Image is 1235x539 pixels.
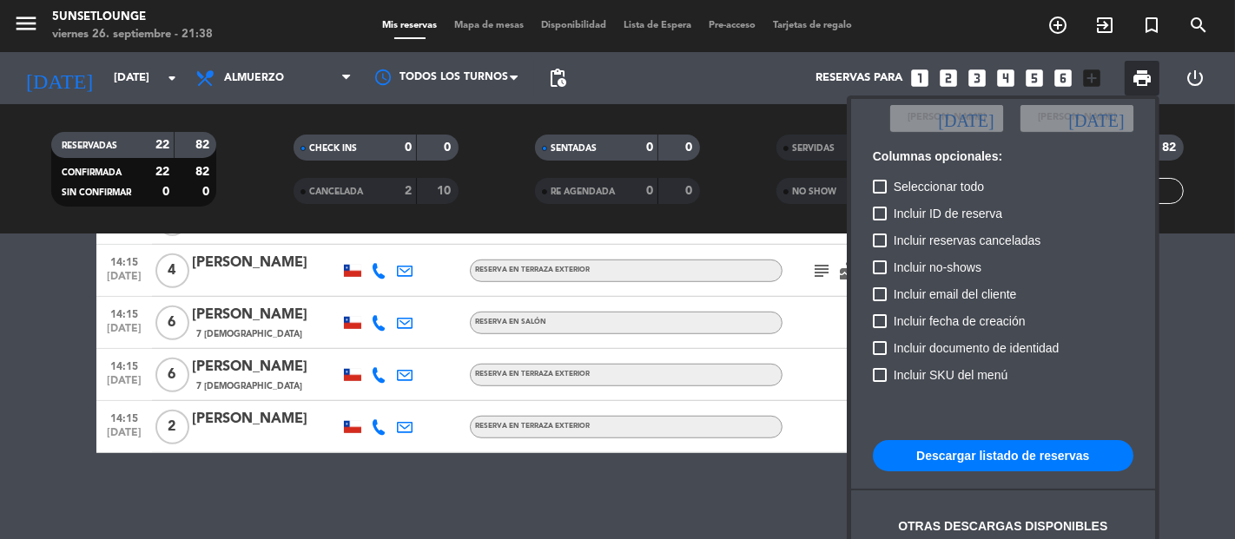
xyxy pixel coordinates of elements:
[898,516,1107,536] div: Otras descargas disponibles
[1068,109,1124,127] i: [DATE]
[1038,110,1116,126] span: [PERSON_NAME]
[894,203,1002,224] span: Incluir ID de reserva
[873,440,1133,471] button: Descargar listado de reservas
[894,338,1060,358] span: Incluir documento de identidad
[1132,68,1152,89] span: print
[894,365,1008,385] span: Incluir SKU del menú
[908,110,986,126] span: [PERSON_NAME]
[873,149,1133,164] h6: Columnas opcionales:
[894,284,1017,305] span: Incluir email del cliente
[894,230,1041,251] span: Incluir reservas canceladas
[938,109,994,127] i: [DATE]
[894,176,984,197] span: Seleccionar todo
[894,257,981,278] span: Incluir no-shows
[894,311,1026,332] span: Incluir fecha de creación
